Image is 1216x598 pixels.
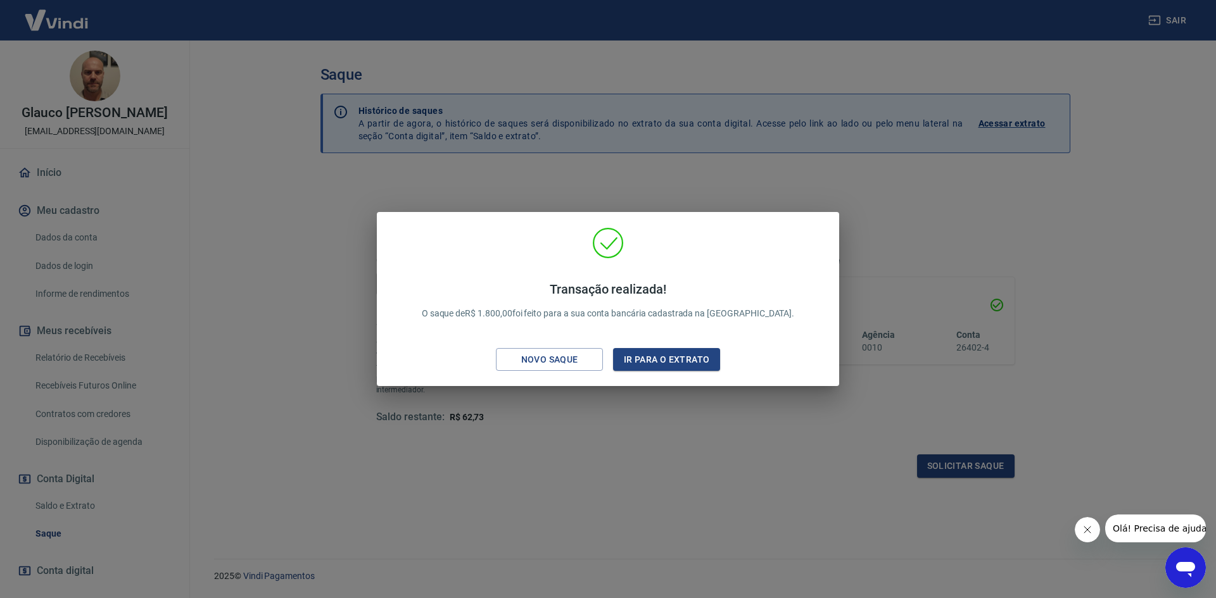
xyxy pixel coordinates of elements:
[8,9,106,19] span: Olá! Precisa de ajuda?
[1165,547,1206,588] iframe: Botão para abrir a janela de mensagens
[422,282,795,297] h4: Transação realizada!
[613,348,720,371] button: Ir para o extrato
[422,282,795,320] p: O saque de R$ 1.800,00 foi feito para a sua conta bancária cadastrada na [GEOGRAPHIC_DATA].
[496,348,603,371] button: Novo saque
[1075,517,1100,542] iframe: Fechar mensagem
[1105,514,1206,542] iframe: Mensagem da empresa
[506,352,593,368] div: Novo saque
